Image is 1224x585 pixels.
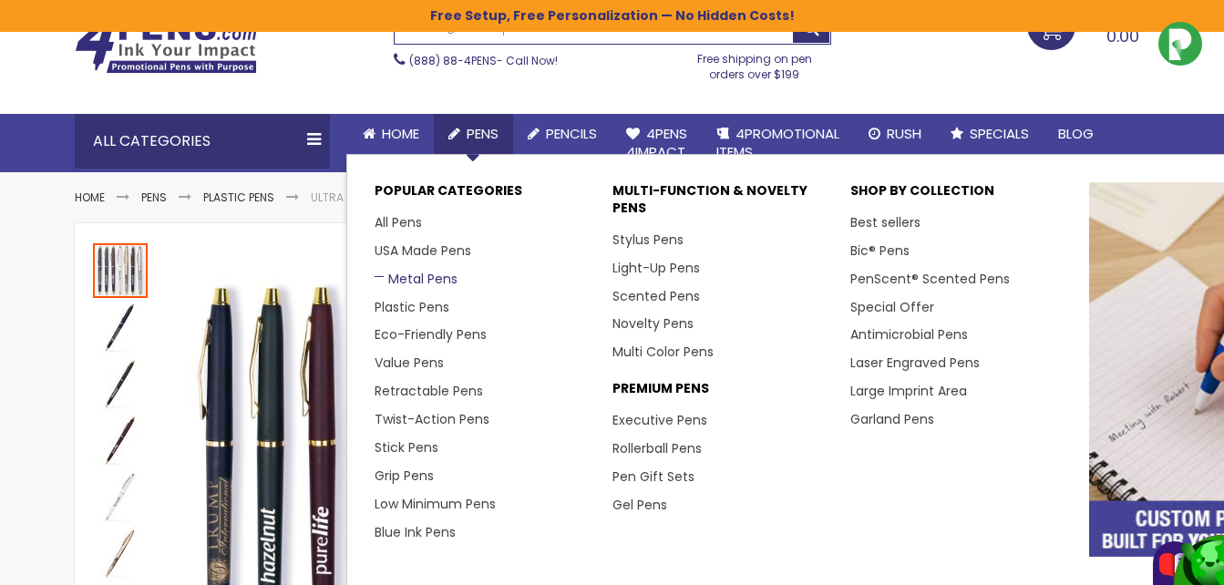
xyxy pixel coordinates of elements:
[850,241,910,260] a: Bic® Pens
[612,411,707,429] a: Executive Pens
[702,114,854,173] a: 4PROMOTIONALITEMS
[93,411,149,467] div: Ultra Gold Pen
[375,438,438,457] a: Stick Pens
[850,182,1070,209] p: Shop By Collection
[93,300,148,354] img: Ultra Gold Pen
[434,114,513,154] a: Pens
[93,469,148,524] img: Ultra Gold Pen
[93,354,149,411] div: Ultra Gold Pen
[93,413,148,467] img: Ultra Gold Pen
[467,124,499,143] span: Pens
[850,354,980,372] a: Laser Engraved Pens
[546,124,597,143] span: Pencils
[612,231,684,249] a: Stylus Pens
[612,182,832,226] p: Multi-Function & Novelty Pens
[93,298,149,354] div: Ultra Gold Pen
[375,523,456,541] a: Blue Ink Pens
[203,190,274,205] a: Plastic Pens
[93,241,149,298] div: Ultra Gold Pen
[311,190,396,205] li: Ultra Gold Pen
[93,526,148,580] img: Ultra Gold Pen
[612,259,700,277] a: Light-Up Pens
[375,213,422,231] a: All Pens
[850,298,934,316] a: Special Offer
[850,270,1010,288] a: PenScent® Scented Pens
[409,53,558,68] span: - Call Now!
[850,213,921,231] a: Best sellers
[348,114,434,154] a: Home
[375,354,444,372] a: Value Pens
[93,467,149,524] div: Ultra Gold Pen
[375,410,489,428] a: Twist-Action Pens
[626,124,687,161] span: 4Pens 4impact
[1074,536,1224,585] iframe: Google Customer Reviews
[513,114,612,154] a: Pencils
[375,467,434,485] a: Grip Pens
[382,124,419,143] span: Home
[612,343,714,361] a: Multi Color Pens
[612,314,694,333] a: Novelty Pens
[375,495,496,513] a: Low Minimum Pens
[375,325,487,344] a: Eco-Friendly Pens
[612,496,667,514] a: Gel Pens
[375,298,449,316] a: Plastic Pens
[93,524,149,580] div: Ultra Gold Pen
[612,287,700,305] a: Scented Pens
[375,241,471,260] a: USA Made Pens
[850,410,934,428] a: Garland Pens
[375,382,483,400] a: Retractable Pens
[612,467,694,486] a: Pen Gift Sets
[409,53,497,68] a: (888) 88-4PENS
[612,439,702,457] a: Rollerball Pens
[612,114,702,173] a: 4Pens4impact
[93,356,148,411] img: Ultra Gold Pen
[850,382,967,400] a: Large Imprint Area
[375,270,458,288] a: Metal Pens
[75,114,330,169] div: All Categories
[75,190,105,205] a: Home
[678,45,831,81] div: Free shipping on pen orders over $199
[141,190,167,205] a: Pens
[75,15,257,74] img: 4Pens Custom Pens and Promotional Products
[612,380,832,406] p: Premium Pens
[375,182,594,209] p: Popular Categories
[850,325,968,344] a: Antimicrobial Pens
